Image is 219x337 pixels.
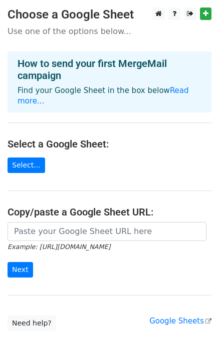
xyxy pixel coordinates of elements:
[18,85,201,106] p: Find your Google Sheet in the box below
[8,138,211,150] h4: Select a Google Sheet:
[149,316,211,325] a: Google Sheets
[8,206,211,218] h4: Copy/paste a Google Sheet URL:
[18,57,201,81] h4: How to send your first MergeMail campaign
[8,243,110,250] small: Example: [URL][DOMAIN_NAME]
[8,262,33,277] input: Next
[8,26,211,36] p: Use one of the options below...
[8,157,45,173] a: Select...
[8,7,211,22] h3: Choose a Google Sheet
[18,86,189,105] a: Read more...
[8,315,56,331] a: Need help?
[8,222,206,241] input: Paste your Google Sheet URL here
